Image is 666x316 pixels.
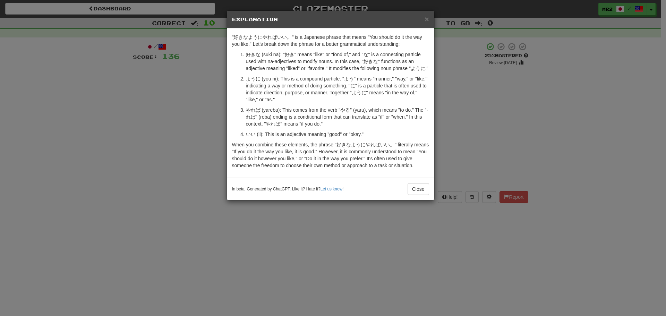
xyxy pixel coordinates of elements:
[246,106,429,127] p: やれば (yareba): This comes from the verb "やる" (yaru), which means "to do." The "-れば" (reba) ending ...
[425,15,429,23] button: Close
[408,183,429,195] button: Close
[232,141,429,169] p: When you combine these elements, the phrase "好きなようにやればいい。" literally means "If you do it the way ...
[232,16,429,23] h5: Explanation
[246,75,429,103] p: ように (you ni): This is a compound particle. "よう" means "manner," "way," or "like," indicating a wa...
[232,34,429,48] p: "好きなようにやればいい。" is a Japanese phrase that means "You should do it the way you like." Let's break d...
[246,51,429,72] p: 好きな (suki na): "好き" means "like" or "fond of," and "な" is a connecting particle used with na-adje...
[232,186,344,192] small: In beta. Generated by ChatGPT. Like it? Hate it? !
[425,15,429,23] span: ×
[246,131,429,138] p: いい (ii): This is an adjective meaning "good" or "okay."
[321,187,342,191] a: Let us know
